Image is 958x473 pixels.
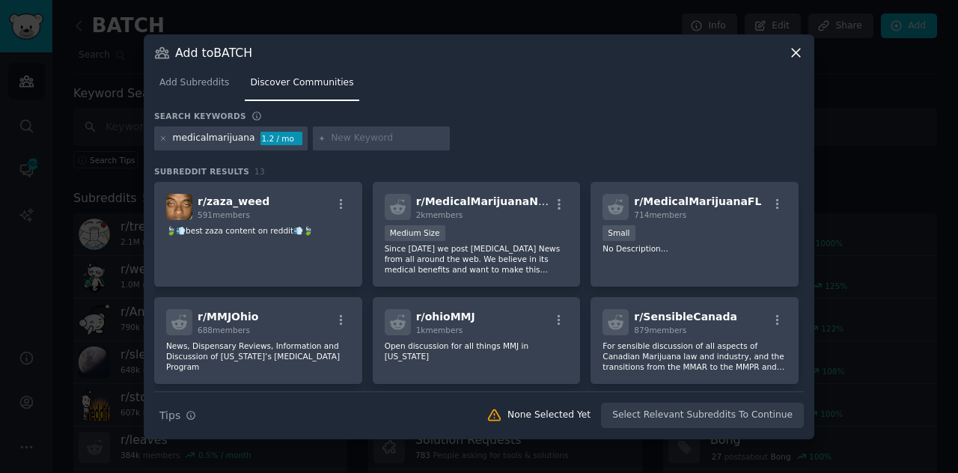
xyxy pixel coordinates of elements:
[602,225,635,241] div: Small
[166,225,350,236] p: 🍃💨best zaza content on reddit💨🍃
[175,45,252,61] h3: Add to BATCH
[198,311,258,323] span: r/ MMJOhio
[331,132,445,145] input: New Keyword
[154,71,234,102] a: Add Subreddits
[250,76,353,90] span: Discover Communities
[198,195,269,207] span: r/ zaza_weed
[634,326,686,335] span: 879 members
[385,243,569,275] p: Since [DATE] we post [MEDICAL_DATA] News from all around the web. We believe in its medical benef...
[166,194,192,220] img: zaza_weed
[198,326,250,335] span: 688 members
[416,195,561,207] span: r/ MedicalMarijuanaNews
[416,326,463,335] span: 1k members
[260,132,302,145] div: 1.2 / mo
[634,210,686,219] span: 714 members
[634,311,737,323] span: r/ SensibleCanada
[634,195,761,207] span: r/ MedicalMarijuanaFL
[416,210,463,219] span: 2k members
[154,166,249,177] span: Subreddit Results
[198,210,250,219] span: 591 members
[416,311,475,323] span: r/ ohioMMJ
[245,71,359,102] a: Discover Communities
[385,225,445,241] div: Medium Size
[173,132,255,145] div: medicalmarijuana
[154,403,201,429] button: Tips
[159,76,229,90] span: Add Subreddits
[254,167,265,176] span: 13
[602,341,787,372] p: For sensible discussion of all aspects of Canadian Marijuana law and industry, and the transition...
[602,243,787,254] p: No Description...
[385,341,569,361] p: Open discussion for all things MMJ in [US_STATE]
[159,408,180,424] span: Tips
[507,409,591,422] div: None Selected Yet
[154,111,246,121] h3: Search keywords
[166,341,350,372] p: News, Dispensary Reviews, Information and Discussion of [US_STATE]’s [MEDICAL_DATA] Program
